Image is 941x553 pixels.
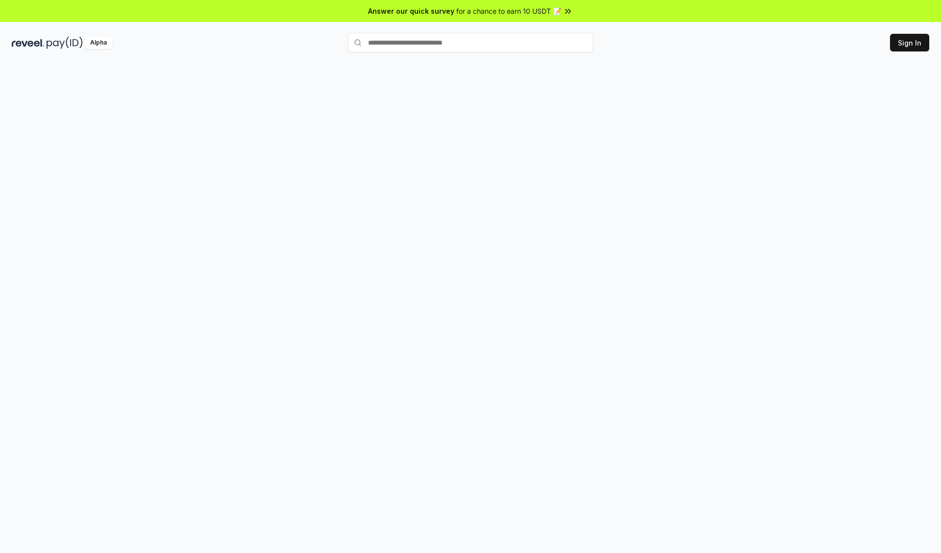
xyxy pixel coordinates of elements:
img: pay_id [47,37,83,49]
img: reveel_dark [12,37,45,49]
div: Alpha [85,37,112,49]
span: for a chance to earn 10 USDT 📝 [456,6,561,16]
span: Answer our quick survey [368,6,454,16]
button: Sign In [890,34,929,51]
